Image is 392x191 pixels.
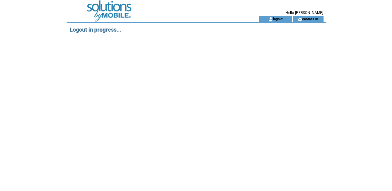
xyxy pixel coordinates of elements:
a: logout [273,17,283,21]
span: Logout in progress... [70,26,121,33]
a: contact us [302,17,319,21]
span: Hello [PERSON_NAME] [285,11,323,15]
img: contact_us_icon.gif [297,17,302,22]
img: account_icon.gif [268,17,273,22]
